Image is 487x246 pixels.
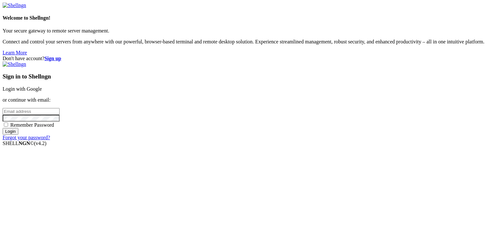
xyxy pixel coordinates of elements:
[4,123,8,127] input: Remember Password
[3,135,50,140] a: Forgot your password?
[3,97,484,103] p: or continue with email:
[44,56,61,61] a: Sign up
[3,141,46,146] span: SHELL ©
[3,73,484,80] h3: Sign in to Shellngn
[3,50,27,55] a: Learn More
[19,141,30,146] b: NGN
[3,3,26,8] img: Shellngn
[3,15,484,21] h4: Welcome to Shellngn!
[3,86,42,92] a: Login with Google
[3,61,26,67] img: Shellngn
[3,128,18,135] input: Login
[3,39,484,45] p: Connect and control your servers from anywhere with our powerful, browser-based terminal and remo...
[3,56,484,61] div: Don't have account?
[34,141,47,146] span: 4.2.0
[3,28,484,34] p: Your secure gateway to remote server management.
[3,108,60,115] input: Email address
[10,122,54,128] span: Remember Password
